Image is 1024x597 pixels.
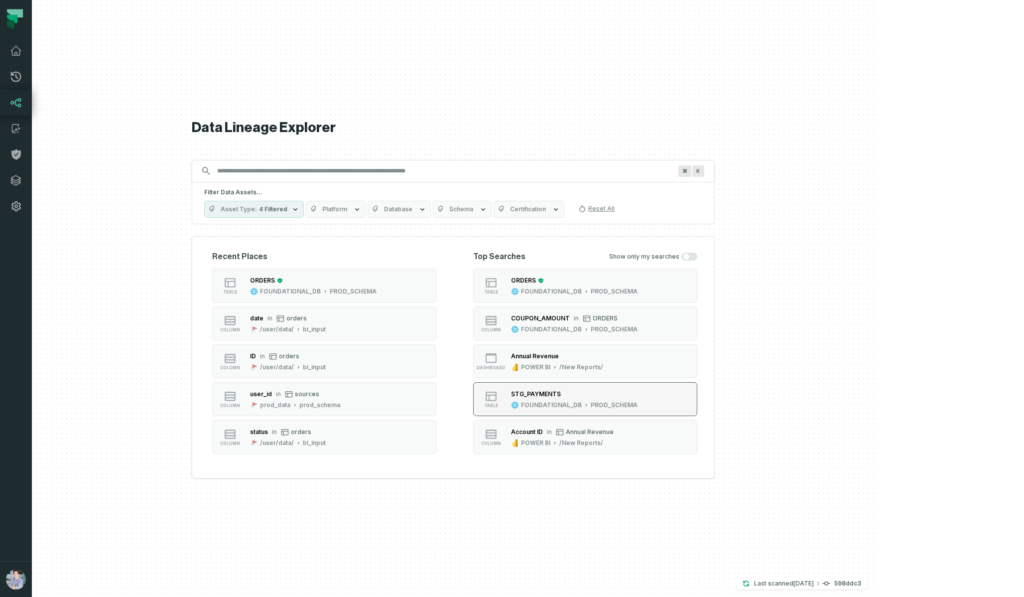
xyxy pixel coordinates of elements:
[692,165,704,177] span: Press ⌘ + K to focus the search bar
[754,579,814,589] p: Last scanned
[678,165,691,177] span: Press ⌘ + K to focus the search bar
[192,119,715,137] h1: Data Lineage Explorer
[793,580,814,587] relative-time: Sep 15, 2025, 4:22 AM GMT+3
[736,578,867,590] button: Last scanned[DATE] 4:22:51 AM598ddc3
[6,570,26,590] img: avatar of Alon Nafta
[834,581,861,587] h4: 598ddc3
